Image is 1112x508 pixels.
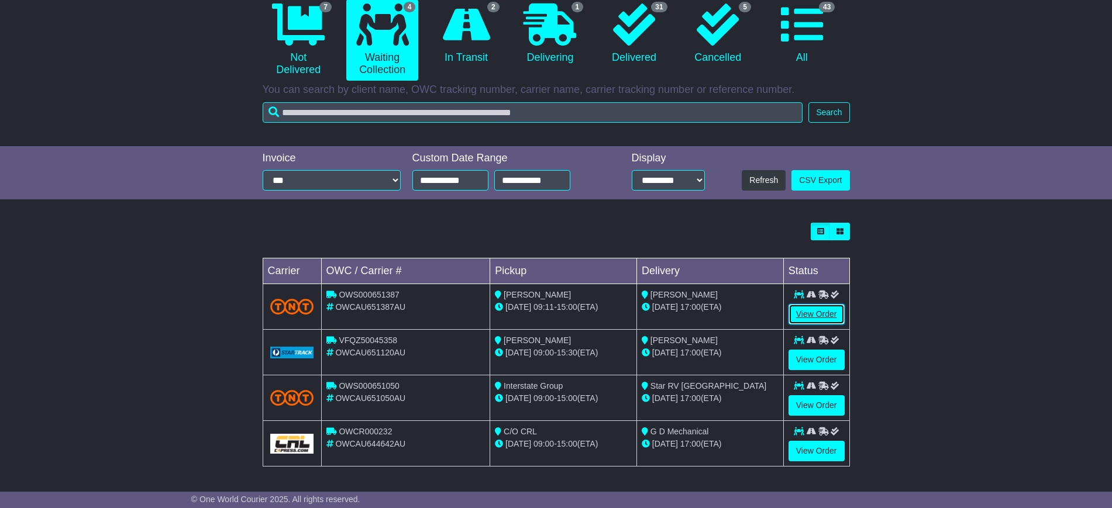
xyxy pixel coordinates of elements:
[335,393,405,403] span: OWCAU651050AU
[412,152,600,165] div: Custom Date Range
[650,427,709,436] span: G D Mechanical
[642,347,779,359] div: (ETA)
[652,439,678,448] span: [DATE]
[335,439,405,448] span: OWCAU644642AU
[490,258,637,284] td: Pickup
[533,393,554,403] span: 09:00
[642,301,779,313] div: (ETA)
[191,495,360,504] span: © One World Courier 2025. All rights reserved.
[680,393,701,403] span: 17:00
[789,395,845,416] a: View Order
[819,2,835,12] span: 43
[557,302,577,312] span: 15:00
[533,302,554,312] span: 09:11
[642,392,779,405] div: (ETA)
[650,336,718,345] span: [PERSON_NAME]
[557,439,577,448] span: 15:00
[650,381,766,390] span: Star RV [GEOGRAPHIC_DATA]
[270,347,314,358] img: GetCarrierServiceLogo
[572,2,584,12] span: 1
[504,336,571,345] span: [PERSON_NAME]
[642,438,779,450] div: (ETA)
[487,2,500,12] span: 2
[505,439,531,448] span: [DATE]
[505,348,531,357] span: [DATE]
[533,348,554,357] span: 09:00
[339,427,392,436] span: OWCR000232
[680,348,701,357] span: 17:00
[789,350,845,370] a: View Order
[270,299,314,315] img: TNT_Domestic.png
[504,290,571,299] span: [PERSON_NAME]
[495,392,632,405] div: - (ETA)
[742,170,786,191] button: Refresh
[263,84,850,96] p: You can search by client name, OWC tracking number, carrier name, carrier tracking number or refe...
[404,2,416,12] span: 4
[739,2,751,12] span: 5
[270,434,314,454] img: GetCarrierServiceLogo
[495,438,632,450] div: - (ETA)
[652,302,678,312] span: [DATE]
[335,302,405,312] span: OWCAU651387AU
[789,441,845,461] a: View Order
[321,258,490,284] td: OWC / Carrier #
[557,348,577,357] span: 15:30
[339,290,400,299] span: OWS000651387
[339,336,397,345] span: VFQZ50045358
[263,258,321,284] td: Carrier
[319,2,332,12] span: 7
[783,258,849,284] td: Status
[680,302,701,312] span: 17:00
[789,304,845,324] a: View Order
[495,347,632,359] div: - (ETA)
[504,427,537,436] span: C/O CRL
[263,152,401,165] div: Invoice
[651,2,667,12] span: 31
[495,301,632,313] div: - (ETA)
[652,348,678,357] span: [DATE]
[533,439,554,448] span: 09:00
[652,393,678,403] span: [DATE]
[339,381,400,390] span: OWS000651050
[791,170,849,191] a: CSV Export
[636,258,783,284] td: Delivery
[557,393,577,403] span: 15:00
[650,290,718,299] span: [PERSON_NAME]
[505,393,531,403] span: [DATE]
[808,102,849,123] button: Search
[505,302,531,312] span: [DATE]
[632,152,705,165] div: Display
[680,439,701,448] span: 17:00
[335,348,405,357] span: OWCAU651120AU
[270,390,314,406] img: TNT_Domestic.png
[504,381,563,390] span: Interstate Group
